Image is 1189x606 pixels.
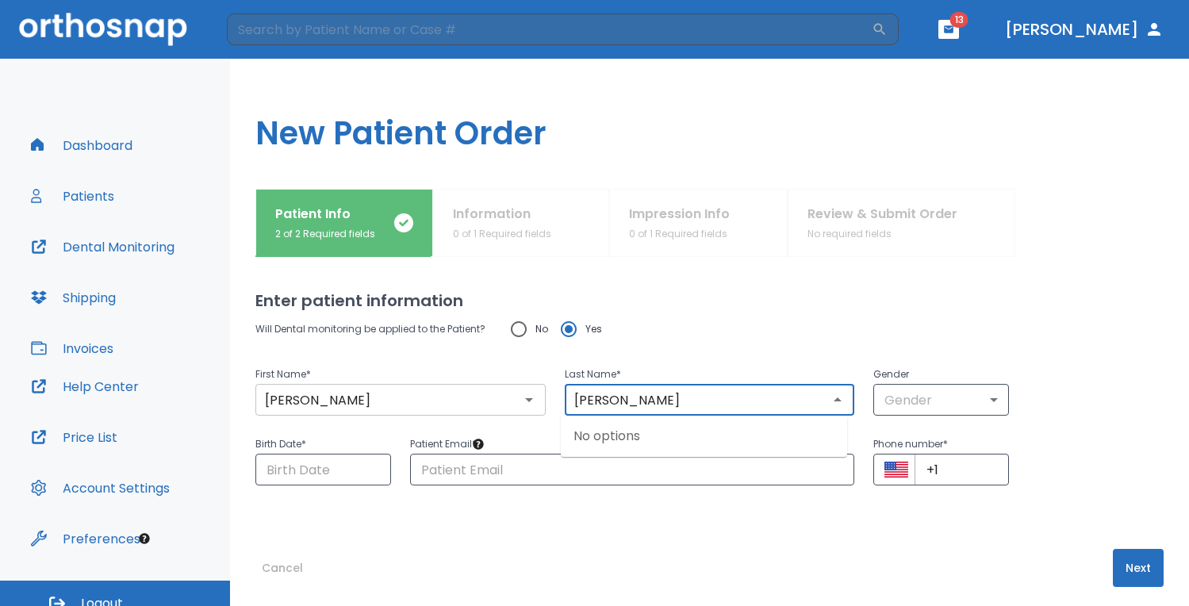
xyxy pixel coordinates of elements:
input: Patient Email [410,454,855,485]
button: Dental Monitoring [21,228,184,266]
button: Price List [21,418,127,456]
p: Gender [873,365,1009,384]
input: +1 (702) 123-4567 [915,454,1009,485]
span: No [535,320,548,339]
h2: Enter patient information [255,289,1164,313]
input: Search by Patient Name or Case # [227,13,872,45]
button: Cancel [255,549,309,587]
p: Will Dental monitoring be applied to the Patient? [255,320,485,339]
input: Last Name [570,389,850,411]
button: Next [1113,549,1164,587]
p: Phone number * [873,435,1009,454]
span: Yes [585,320,602,339]
button: Select country [884,458,908,481]
p: 2 of 2 Required fields [275,227,375,241]
p: First Name * [255,365,546,384]
button: Patients [21,177,124,215]
button: Close [827,389,849,411]
button: Open [518,389,540,411]
input: Choose date [255,454,391,485]
div: Tooltip anchor [137,531,152,546]
h1: New Patient Order [230,59,1189,189]
button: Account Settings [21,469,179,507]
button: Invoices [21,329,123,367]
p: Birth Date * [255,435,391,454]
p: Patient Email * [410,435,855,454]
button: Help Center [21,367,148,405]
button: Dashboard [21,126,142,164]
div: Gender [873,384,1009,416]
button: Preferences [21,520,150,558]
button: [PERSON_NAME] [999,15,1170,44]
span: 13 [950,12,968,28]
img: Orthosnap [19,13,187,45]
p: Last Name * [565,365,855,384]
div: Tooltip anchor [471,437,485,451]
button: Shipping [21,278,125,316]
div: No options [561,416,847,457]
input: First Name [260,389,541,411]
p: Patient Info [275,205,375,224]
